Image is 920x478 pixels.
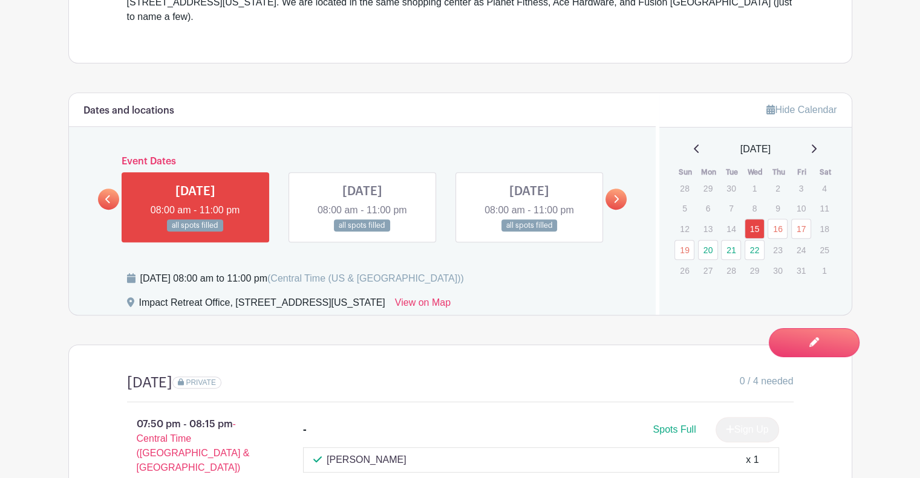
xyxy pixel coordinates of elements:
p: [PERSON_NAME] [327,453,406,467]
th: Wed [744,166,768,178]
p: 9 [768,199,788,218]
div: x 1 [746,453,759,467]
p: 31 [791,261,811,280]
a: 20 [698,240,718,260]
p: 18 [814,219,834,238]
div: Impact Retreat Office, [STREET_ADDRESS][US_STATE] [139,296,385,315]
p: 3 [791,179,811,198]
div: [DATE] 08:00 am to 11:00 pm [140,271,464,286]
span: [DATE] [740,142,771,157]
p: 13 [698,219,718,238]
a: View on Map [395,296,451,315]
p: 29 [745,261,765,280]
div: - [303,422,307,437]
p: 11 [814,199,834,218]
a: 21 [721,240,741,260]
h4: [DATE] [127,374,172,392]
p: 24 [791,241,811,259]
a: 19 [674,240,694,260]
p: 8 [745,199,765,218]
p: 29 [698,179,718,198]
p: 1 [814,261,834,280]
p: 26 [674,261,694,280]
th: Thu [767,166,791,178]
a: 16 [768,219,788,239]
p: 27 [698,261,718,280]
a: 22 [745,240,765,260]
a: 17 [791,219,811,239]
p: 12 [674,219,694,238]
p: 23 [768,241,788,259]
p: 7 [721,199,741,218]
p: 4 [814,179,834,198]
p: 10 [791,199,811,218]
p: 2 [768,179,788,198]
h6: Dates and locations [83,105,174,117]
th: Sun [674,166,697,178]
p: 28 [721,261,741,280]
p: 25 [814,241,834,259]
p: 6 [698,199,718,218]
th: Sat [814,166,837,178]
p: 30 [768,261,788,280]
p: 28 [674,179,694,198]
th: Tue [720,166,744,178]
p: 14 [721,219,741,238]
p: 30 [721,179,741,198]
span: Spots Full [653,424,696,434]
span: (Central Time (US & [GEOGRAPHIC_DATA])) [267,273,464,283]
a: 15 [745,219,765,239]
p: 1 [745,179,765,198]
span: - Central Time ([GEOGRAPHIC_DATA] & [GEOGRAPHIC_DATA]) [137,419,250,473]
th: Fri [791,166,814,178]
span: 0 / 4 needed [740,374,794,389]
a: Hide Calendar [766,105,837,115]
h6: Event Dates [119,156,606,167]
span: PRIVATE [186,378,216,387]
th: Mon [697,166,721,178]
p: 5 [674,199,694,218]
